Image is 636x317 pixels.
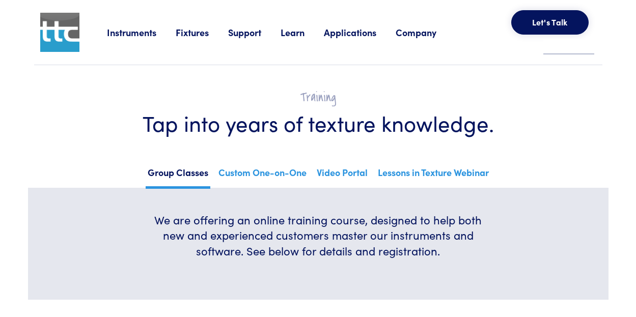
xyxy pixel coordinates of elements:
[281,26,324,39] a: Learn
[107,26,176,39] a: Instruments
[511,10,589,35] button: Let's Talk
[324,26,396,39] a: Applications
[147,212,489,259] h6: We are offering an online training course, designed to help both new and experienced customers ma...
[228,26,281,39] a: Support
[59,90,578,105] h2: Training
[146,164,210,189] a: Group Classes
[376,164,491,186] a: Lessons in Texture Webinar
[40,13,79,52] img: ttc_logo_1x1_v1.0.png
[396,26,456,39] a: Company
[315,164,370,186] a: Video Portal
[216,164,309,186] a: Custom One-on-One
[59,109,578,136] h1: Tap into years of texture knowledge.
[176,26,228,39] a: Fixtures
